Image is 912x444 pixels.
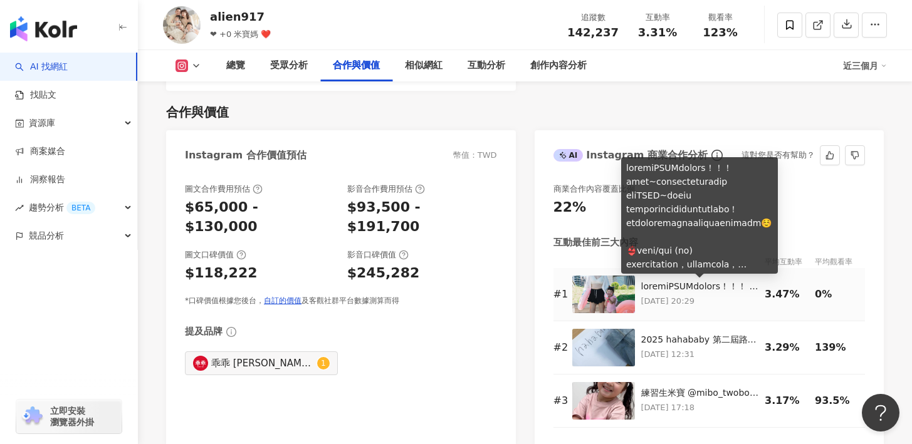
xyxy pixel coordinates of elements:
div: $65,000 - $130,000 [185,198,335,237]
img: KOL Avatar [163,6,201,44]
span: 3.31% [638,26,677,39]
span: like [826,151,834,160]
div: 平均觀看率 [815,256,865,268]
div: loremiPSUMdolors！！！ amet~consecteturadip eliTSED~doeiu temporincididuntutlabo！etdoloremagnaaliqua... [641,281,759,293]
div: 3.17% [765,394,809,408]
a: searchAI 找網紅 [15,61,68,73]
div: AI [553,149,584,162]
div: 22% [553,198,587,217]
span: 競品分析 [29,222,64,250]
img: logo [10,16,77,41]
div: 近三個月 [843,56,887,76]
div: 互動分析 [468,58,505,73]
img: 2025 hahababy 第二屆路跑🏃開始報名囉！！ 12/20（六）和12/21（日）在台中麗寶 兩天都有超精彩的賽事及活動 而且憑完賽獎牌可於14點後以99元優惠價購買麗寶樂園門票🎫 歡迎... [572,329,635,366]
div: Instagram 商業合作分析 [553,148,708,162]
div: loremiPSUMdolors！！！ amet~consecteturadip eliTSED~doeiu temporincididuntutlabo！etdoloremagnaaliqua... [621,157,778,274]
img: KOL Avatar [193,356,208,371]
span: info-circle [710,148,725,163]
div: 觀看率 [696,11,744,24]
div: 圖文口碑價值 [185,249,246,261]
img: 練習生米寶 @mibo_twobo 穿什麼都好好看啊～～～ （辦公室全體姨母笑😍） - - - 米寶身上的款式是週年慶優惠款 7/27（日）23:59前下單有特惠價🙆🏻‍♀️✨ #hahabab... [572,382,635,420]
a: 洞察報告 [15,173,65,186]
div: 合作與價值 [166,103,229,121]
div: 受眾分析 [270,58,308,73]
div: 圖文合作費用預估 [185,183,263,195]
span: 立即安裝 瀏覽器外掛 [50,405,94,428]
div: 互動最佳前三大內容 [553,236,638,249]
span: rise [15,204,24,212]
div: 平均互動率 [765,256,815,268]
div: 提及品牌 [185,325,223,338]
div: 合作與價值 [333,58,380,73]
div: 0% [815,287,859,301]
div: alien917 [210,9,271,24]
div: 追蹤數 [567,11,619,24]
a: 自訂的價值 [264,296,301,305]
span: dislike [851,151,859,160]
iframe: Help Scout Beacon - Open [862,394,899,431]
div: $245,282 [347,264,420,283]
a: 商案媒合 [15,145,65,158]
p: [DATE] 20:29 [641,294,759,308]
div: 影音合作費用預估 [347,183,425,195]
div: 相似網紅 [405,58,443,73]
div: # 2 [553,341,566,354]
div: 139% [815,341,859,354]
div: 3.47% [765,287,809,301]
img: 超級好穿的iPINK內衣團又來了！！！ 這次團購~除了有大家喜歡的舒芙內跟極裸感 這次iPINK~推出了新款 零感背扣款內衣及雲感集中背心款無鋼圈內衣兩款！迫不及待要跟大家分享一下有多好穿跟四款... [572,276,635,313]
div: 93.5% [815,394,859,408]
div: $93,500 - $191,700 [347,198,497,237]
div: 影音口碑價值 [347,249,409,261]
div: # 3 [553,394,566,408]
div: 幣值：TWD [453,150,497,161]
div: $118,222 [185,264,258,283]
span: info-circle [224,325,238,339]
div: # 1 [553,287,566,301]
div: 互動率 [634,11,681,24]
div: BETA [66,202,95,214]
p: [DATE] 17:18 [641,401,759,415]
a: 找貼文 [15,89,56,101]
div: *口碑價值根據您後台， 及客觀社群平台數據測算而得 [185,296,497,306]
a: chrome extension立即安裝 瀏覽器外掛 [16,400,122,433]
p: [DATE] 12:31 [641,348,759,361]
div: 這對您是否有幫助？ [742,146,815,165]
div: 練習生米寶 @mibo_twobo 穿什麼都好好看啊～～～ （辦公室全體姨母笑😍） - - - 米寶身上的款式是週年慶優惠款 7/27（日）23:59前下單有特惠價🙆🏻‍♀️✨ #hahabab... [641,387,759,400]
div: 乖乖 [PERSON_NAME] 陪你一起長大的好朋友 [211,356,314,370]
span: 趨勢分析 [29,194,95,222]
span: 1 [321,359,326,368]
sup: 1 [317,357,330,369]
div: Instagram 合作價值預估 [185,148,307,162]
div: 3.29% [765,341,809,354]
div: 創作內容分析 [530,58,587,73]
span: 資源庫 [29,109,55,137]
div: 2025 hahababy 第二屆路跑🏃開始報名囉！！ 12/20（六）和12/21（日）在台中麗寶 兩天都有超精彩的賽事及活動 而且憑完賽獎牌可於14點後以99元優惠價購買麗寶樂園門票🎫 歡迎... [641,334,759,346]
span: 123% [703,26,738,39]
span: 142,237 [567,26,619,39]
div: 商業合作內容覆蓋比例 [553,183,635,195]
div: 總覽 [226,58,245,73]
img: chrome extension [20,406,45,426]
span: ❤ +0 米寶媽 ❤️ [210,29,271,39]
